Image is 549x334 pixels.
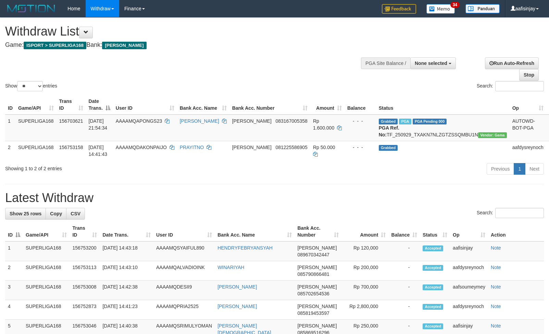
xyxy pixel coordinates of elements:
[70,300,100,320] td: 156752873
[415,61,447,66] span: None selected
[495,208,544,218] input: Search:
[23,261,70,281] td: SUPERLIGA168
[100,261,153,281] td: [DATE] 14:43:10
[5,25,359,38] h1: Withdraw List
[100,281,153,300] td: [DATE] 14:42:38
[297,252,329,257] span: Copy 089670342447 to clipboard
[217,245,273,251] a: HENDRYFEBRYANSYAH
[388,300,420,320] td: -
[423,304,443,310] span: Accepted
[177,95,229,115] th: Bank Acc. Name: activate to sort column ascending
[485,57,539,69] a: Run Auto-Refresh
[341,261,388,281] td: Rp 200,000
[153,300,215,320] td: AAAAMQPRIA2525
[70,241,100,261] td: 156753200
[491,265,501,270] a: Note
[5,42,359,49] h4: Game: Bank:
[180,118,219,124] a: [PERSON_NAME]
[347,144,373,151] div: - - -
[478,132,507,138] span: Vendor URL: https://trx31.1velocity.biz
[297,284,337,290] span: [PERSON_NAME]
[59,118,83,124] span: 156703621
[510,95,546,115] th: Op: activate to sort column ascending
[15,141,57,160] td: SUPERLIGA168
[376,115,510,141] td: TF_250929_TXAKN7NLZGTZSSQMBU1N
[5,208,46,219] a: Show 25 rows
[426,4,455,14] img: Button%20Memo.svg
[510,115,546,141] td: AUTOWD-BOT-PGA
[297,271,329,277] span: Copy 085790866481 to clipboard
[313,145,335,150] span: Rp 50.000
[379,145,398,151] span: Grabbed
[23,300,70,320] td: SUPERLIGA168
[275,118,307,124] span: Copy 083167005358 to clipboard
[70,261,100,281] td: 156753113
[153,281,215,300] td: AAAAMQDESII9
[217,304,257,309] a: [PERSON_NAME]
[46,208,66,219] a: Copy
[423,284,443,290] span: Accepted
[477,81,544,91] label: Search:
[491,304,501,309] a: Note
[487,163,514,175] a: Previous
[295,222,341,241] th: Bank Acc. Number: activate to sort column ascending
[232,118,272,124] span: [PERSON_NAME]
[275,145,307,150] span: Copy 081225586905 to clipboard
[15,95,57,115] th: Game/API: activate to sort column ascending
[89,118,108,131] span: [DATE] 21:54:34
[347,118,373,124] div: - - -
[510,141,546,160] td: aafdysreynoch
[15,115,57,141] td: SUPERLIGA168
[86,95,113,115] th: Date Trans.: activate to sort column descending
[382,4,416,14] img: Feedback.jpg
[488,222,544,241] th: Action
[423,245,443,251] span: Accepted
[423,265,443,271] span: Accepted
[297,310,329,316] span: Copy 085819453597 to clipboard
[450,2,460,8] span: 34
[388,281,420,300] td: -
[297,291,329,296] span: Copy 085702654536 to clipboard
[5,141,15,160] td: 2
[341,241,388,261] td: Rp 120,000
[5,95,15,115] th: ID
[229,95,310,115] th: Bank Acc. Number: activate to sort column ascending
[100,300,153,320] td: [DATE] 14:41:23
[376,95,510,115] th: Status
[70,281,100,300] td: 156753008
[17,81,43,91] select: Showentries
[89,145,108,157] span: [DATE] 14:41:43
[413,119,447,124] span: PGA Pending
[388,222,420,241] th: Balance: activate to sort column ascending
[23,241,70,261] td: SUPERLIGA168
[5,300,23,320] td: 4
[100,241,153,261] td: [DATE] 14:43:18
[341,300,388,320] td: Rp 2,800,000
[310,95,345,115] th: Amount: activate to sort column ascending
[514,163,525,175] a: 1
[57,95,86,115] th: Trans ID: activate to sort column ascending
[10,211,41,216] span: Show 25 rows
[5,191,544,205] h1: Latest Withdraw
[23,222,70,241] th: Game/API: activate to sort column ascending
[153,241,215,261] td: AAAAMQSYAIFUL890
[450,241,488,261] td: aafisinjay
[450,222,488,241] th: Op: activate to sort column ascending
[217,265,244,270] a: WINARIYAH
[232,145,272,150] span: [PERSON_NAME]
[71,211,80,216] span: CSV
[113,95,177,115] th: User ID: activate to sort column ascending
[477,208,544,218] label: Search:
[379,119,398,124] span: Grabbed
[102,42,146,49] span: [PERSON_NAME]
[116,145,167,150] span: AAAAMQDAKONPAIJO
[297,245,337,251] span: [PERSON_NAME]
[59,145,83,150] span: 156753158
[297,304,337,309] span: [PERSON_NAME]
[50,211,62,216] span: Copy
[297,323,337,329] span: [PERSON_NAME]
[5,241,23,261] td: 1
[217,284,257,290] a: [PERSON_NAME]
[450,261,488,281] td: aafdysreynoch
[5,162,224,172] div: Showing 1 to 2 of 2 entries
